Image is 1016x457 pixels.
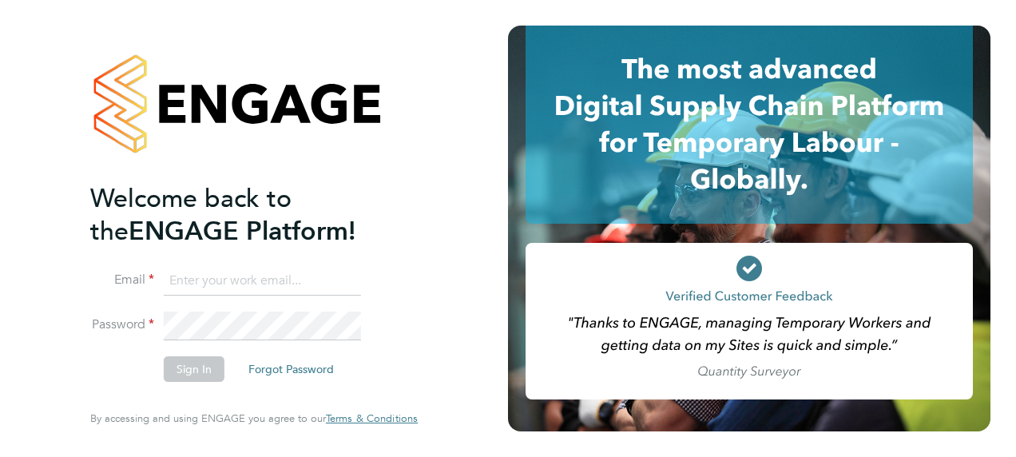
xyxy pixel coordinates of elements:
label: Password [90,316,154,333]
span: Welcome back to the [90,183,292,247]
a: Terms & Conditions [326,412,418,425]
h2: ENGAGE Platform! [90,182,402,248]
span: Terms & Conditions [326,411,418,425]
input: Enter your work email... [164,267,361,296]
span: By accessing and using ENGAGE you agree to our [90,411,418,425]
label: Email [90,272,154,288]
button: Forgot Password [236,356,347,382]
button: Sign In [164,356,224,382]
